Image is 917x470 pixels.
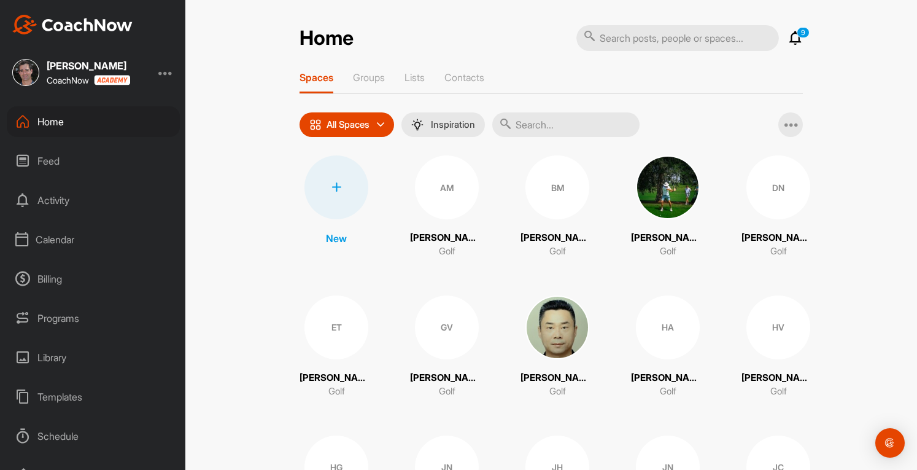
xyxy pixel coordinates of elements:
[636,155,700,219] img: square_274740a372104fa5e40368efd7c85afb.jpg
[410,155,484,259] a: AM[PERSON_NAME]Golf
[7,342,180,373] div: Library
[636,296,700,359] div: HA
[520,371,594,385] p: [PERSON_NAME]
[415,155,479,219] div: AM
[439,385,455,399] p: Golf
[353,71,385,84] p: Groups
[492,112,640,137] input: Search...
[631,231,705,245] p: [PERSON_NAME]
[12,15,133,34] img: CoachNow
[94,75,130,85] img: CoachNow acadmey
[300,26,354,50] h2: Home
[7,224,180,255] div: Calendar
[631,371,705,385] p: [PERSON_NAME]
[549,245,566,259] p: Golf
[410,231,484,245] p: [PERSON_NAME]
[304,296,368,359] div: ET
[309,119,322,131] img: icon
[404,71,425,84] p: Lists
[660,385,676,399] p: Golf
[631,155,705,259] a: [PERSON_NAME]Golf
[47,75,130,85] div: CoachNow
[7,106,180,137] div: Home
[576,25,779,51] input: Search posts, people or spaces...
[660,245,676,259] p: Golf
[770,245,787,259] p: Golf
[741,296,815,399] a: HV[PERSON_NAME]Golf
[797,27,810,38] p: 9
[7,264,180,294] div: Billing
[875,428,905,458] div: Open Intercom Messenger
[525,296,589,359] img: square_f7c7006619539e905babb4476b6a7181.jpg
[631,296,705,399] a: HA[PERSON_NAME]Golf
[525,155,589,219] div: BM
[7,146,180,176] div: Feed
[300,371,373,385] p: [PERSON_NAME]
[439,245,455,259] p: Golf
[746,296,810,359] div: HV
[741,155,815,259] a: DN[PERSON_NAME]Golf
[741,231,815,245] p: [PERSON_NAME]
[7,421,180,452] div: Schedule
[326,231,347,246] p: New
[7,382,180,412] div: Templates
[549,385,566,399] p: Golf
[300,296,373,399] a: ET[PERSON_NAME]Golf
[770,385,787,399] p: Golf
[410,371,484,385] p: [PERSON_NAME]
[411,119,424,131] img: menuIcon
[410,296,484,399] a: GV[PERSON_NAME]Golf
[520,155,594,259] a: BM[PERSON_NAME]Golf
[7,185,180,216] div: Activity
[746,155,810,219] div: DN
[741,371,815,385] p: [PERSON_NAME]
[12,59,39,86] img: square_5027e2341d9045fb2fbe9f18383d5129.jpg
[47,61,130,71] div: [PERSON_NAME]
[520,231,594,245] p: [PERSON_NAME]
[7,303,180,334] div: Programs
[415,296,479,359] div: GV
[300,71,333,84] p: Spaces
[520,296,594,399] a: [PERSON_NAME]Golf
[431,120,475,130] p: Inspiration
[327,120,370,130] p: All Spaces
[328,385,345,399] p: Golf
[444,71,484,84] p: Contacts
